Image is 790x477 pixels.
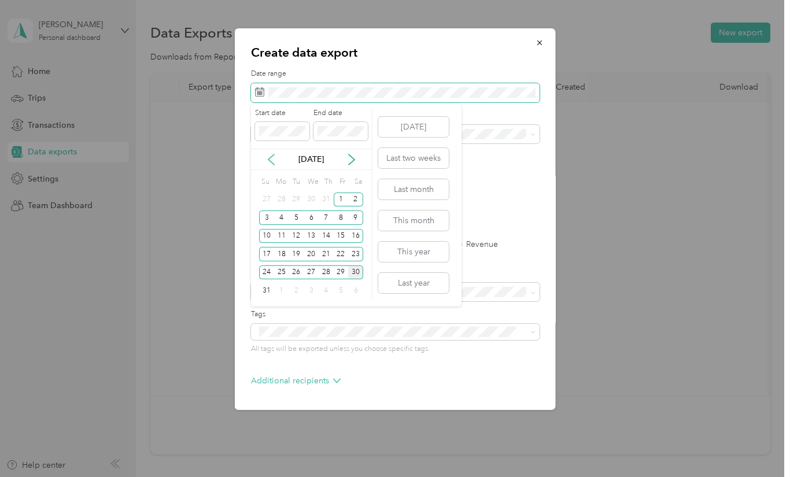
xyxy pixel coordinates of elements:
[319,247,334,261] div: 21
[289,210,304,225] div: 5
[378,210,449,231] button: This month
[289,229,304,243] div: 12
[319,283,334,298] div: 4
[259,193,274,207] div: 27
[323,174,334,190] div: Th
[319,210,334,225] div: 7
[251,45,540,61] p: Create data export
[334,265,349,280] div: 29
[251,69,540,79] label: Date range
[259,229,274,243] div: 10
[304,229,319,243] div: 13
[305,174,319,190] div: We
[334,283,349,298] div: 5
[289,193,304,207] div: 29
[348,283,363,298] div: 6
[334,247,349,261] div: 22
[304,210,319,225] div: 6
[287,153,335,165] p: [DATE]
[348,265,363,280] div: 30
[289,283,304,298] div: 2
[352,174,363,190] div: Sa
[255,108,309,119] label: Start date
[274,174,287,190] div: Mo
[319,193,334,207] div: 31
[274,229,289,243] div: 11
[304,265,319,280] div: 27
[304,247,319,261] div: 20
[725,412,790,477] iframe: Everlance-gr Chat Button Frame
[259,247,274,261] div: 17
[378,117,449,137] button: [DATE]
[348,247,363,261] div: 23
[348,210,363,225] div: 9
[378,148,449,168] button: Last two weeks
[313,108,368,119] label: End date
[304,193,319,207] div: 30
[251,309,540,320] label: Tags
[251,344,540,354] p: All tags will be exported unless you choose specific tags.
[348,193,363,207] div: 2
[259,210,274,225] div: 3
[334,193,349,207] div: 1
[319,265,334,280] div: 28
[337,174,348,190] div: Fr
[289,247,304,261] div: 19
[378,242,449,262] button: This year
[274,247,289,261] div: 18
[259,265,274,280] div: 24
[334,229,349,243] div: 15
[290,174,301,190] div: Tu
[259,174,270,190] div: Su
[274,265,289,280] div: 25
[274,193,289,207] div: 28
[259,283,274,298] div: 31
[319,229,334,243] div: 14
[334,210,349,225] div: 8
[348,229,363,243] div: 16
[289,265,304,280] div: 26
[378,273,449,293] button: Last year
[274,210,289,225] div: 4
[251,375,341,387] p: Additional recipients
[304,283,319,298] div: 3
[378,179,449,199] button: Last month
[454,241,498,249] label: Revenue
[274,283,289,298] div: 1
